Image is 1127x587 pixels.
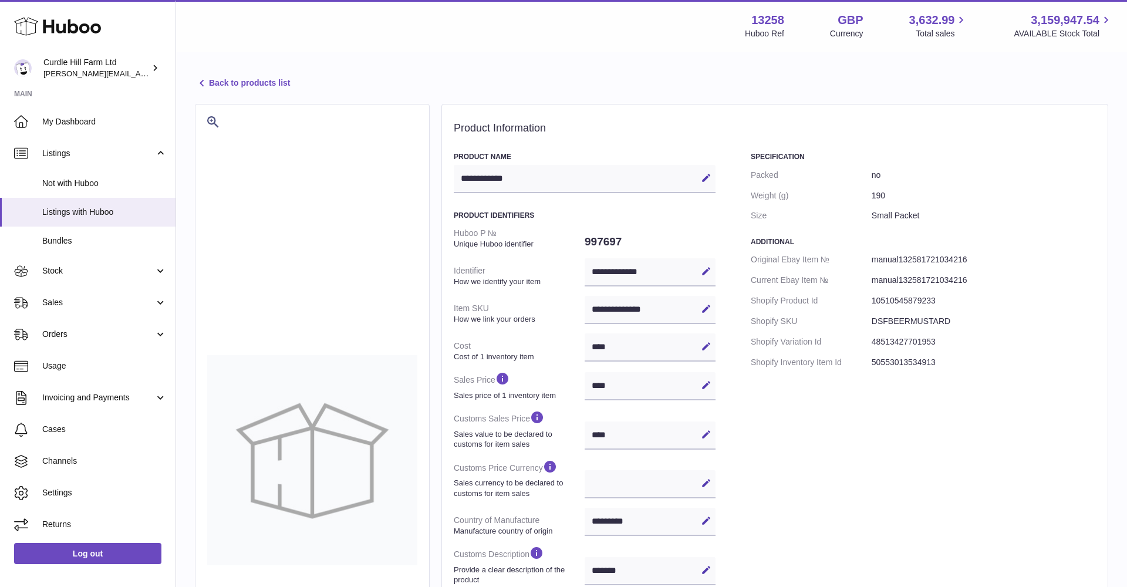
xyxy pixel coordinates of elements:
[872,352,1096,373] dd: 50553013534913
[42,265,154,276] span: Stock
[42,148,154,159] span: Listings
[1014,12,1113,39] a: 3,159,947.54 AVAILABLE Stock Total
[751,152,1096,161] h3: Specification
[745,28,784,39] div: Huboo Ref
[454,211,716,220] h3: Product Identifiers
[872,165,1096,185] dd: no
[751,332,872,352] dt: Shopify Variation Id
[42,329,154,340] span: Orders
[454,336,585,366] dt: Cost
[454,366,585,405] dt: Sales Price
[454,352,582,362] strong: Cost of 1 inventory item
[42,456,167,467] span: Channels
[751,270,872,291] dt: Current Ebay Item №
[909,12,969,39] a: 3,632.99 Total sales
[454,261,585,291] dt: Identifier
[42,207,167,218] span: Listings with Huboo
[454,223,585,254] dt: Huboo P №
[42,519,167,530] span: Returns
[751,291,872,311] dt: Shopify Product Id
[751,352,872,373] dt: Shopify Inventory Item Id
[42,487,167,498] span: Settings
[872,270,1096,291] dd: manual132581721034216
[454,239,582,249] strong: Unique Huboo identifier
[872,185,1096,206] dd: 190
[872,291,1096,311] dd: 10510545879233
[454,510,585,541] dt: Country of Manufacture
[1014,28,1113,39] span: AVAILABLE Stock Total
[872,249,1096,270] dd: manual132581721034216
[751,249,872,270] dt: Original Ebay Item №
[42,235,167,247] span: Bundles
[43,57,149,79] div: Curdle Hill Farm Ltd
[42,360,167,372] span: Usage
[751,165,872,185] dt: Packed
[454,276,582,287] strong: How we identify your item
[872,205,1096,226] dd: Small Packet
[195,76,290,90] a: Back to products list
[838,12,863,28] strong: GBP
[42,116,167,127] span: My Dashboard
[830,28,863,39] div: Currency
[454,429,582,450] strong: Sales value to be declared to customs for item sales
[751,311,872,332] dt: Shopify SKU
[1031,12,1099,28] span: 3,159,947.54
[14,59,32,77] img: charlotte@diddlysquatfarmshop.com
[751,205,872,226] dt: Size
[14,543,161,564] a: Log out
[751,185,872,206] dt: Weight (g)
[909,12,955,28] span: 3,632.99
[454,526,582,537] strong: Manufacture country of origin
[42,392,154,403] span: Invoicing and Payments
[454,454,585,503] dt: Customs Price Currency
[872,311,1096,332] dd: DSFBEERMUSTARD
[42,297,154,308] span: Sales
[454,478,582,498] strong: Sales currency to be declared to customs for item sales
[872,332,1096,352] dd: 48513427701953
[43,69,235,78] span: [PERSON_NAME][EMAIL_ADDRESS][DOMAIN_NAME]
[207,355,417,565] img: no-photo-large.jpg
[585,230,716,254] dd: 997697
[454,405,585,454] dt: Customs Sales Price
[42,424,167,435] span: Cases
[454,298,585,329] dt: Item SKU
[916,28,968,39] span: Total sales
[454,565,582,585] strong: Provide a clear description of the product
[751,12,784,28] strong: 13258
[454,122,1096,135] h2: Product Information
[42,178,167,189] span: Not with Huboo
[454,152,716,161] h3: Product Name
[454,390,582,401] strong: Sales price of 1 inventory item
[454,314,582,325] strong: How we link your orders
[751,237,1096,247] h3: Additional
